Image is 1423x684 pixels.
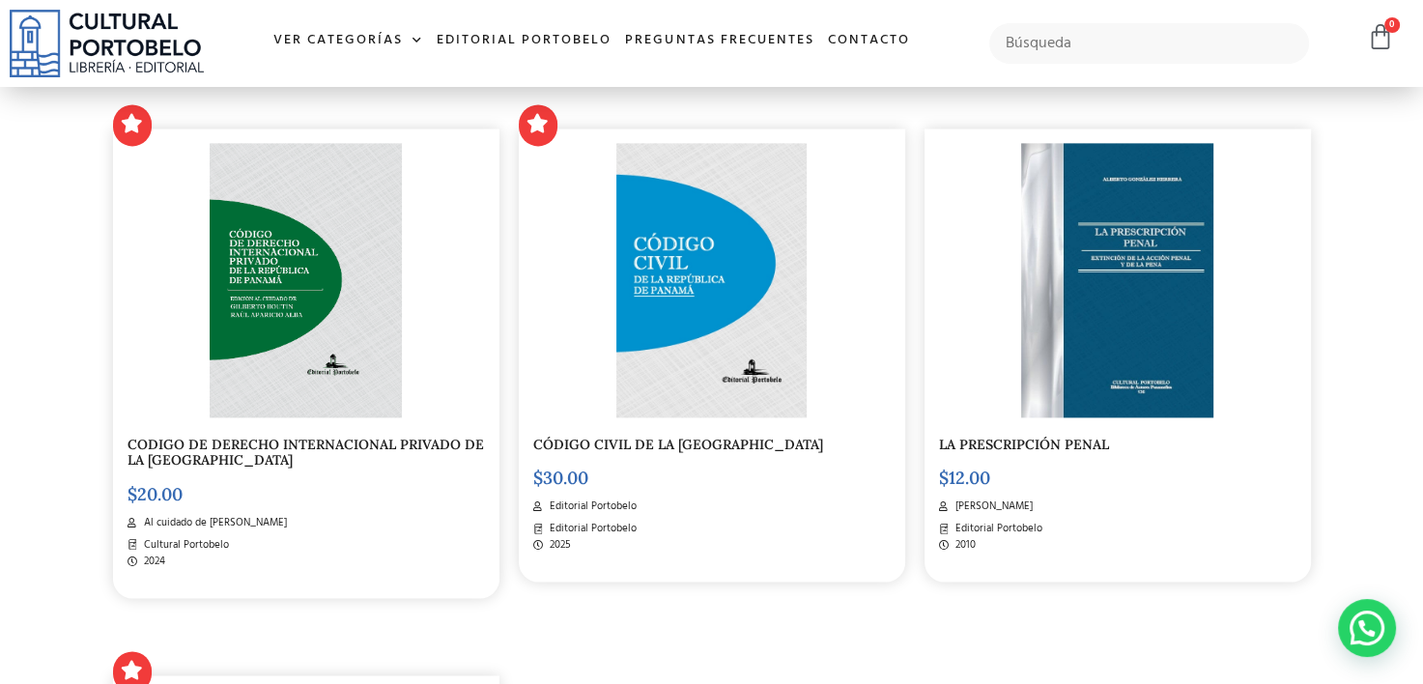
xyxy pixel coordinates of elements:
[939,436,1109,453] a: LA PRESCRIPCIÓN PENAL
[533,467,588,489] bdi: 30.00
[951,521,1042,537] span: Editorial Portobelo
[139,537,229,554] span: Cultural Portobelo
[128,483,183,505] bdi: 20.00
[210,143,403,416] img: Screen_Shot_2019-06-11_at_12.31.37_PM-2.png
[545,499,637,515] span: Editorial Portobelo
[1021,143,1212,416] img: BA136-2.jpg
[139,554,165,570] span: 2024
[939,467,990,489] bdi: 12.00
[939,467,949,489] span: $
[951,537,976,554] span: 2010
[1384,17,1400,33] span: 0
[139,515,287,531] span: Al cuidado de [PERSON_NAME]
[1367,23,1394,51] a: 0
[618,20,820,62] a: Preguntas frecuentes
[533,467,543,489] span: $
[951,499,1033,515] span: [PERSON_NAME]
[616,143,806,416] img: CD-004-CODIGOCIVIL
[1338,599,1396,657] div: Contactar por WhatsApp
[545,537,571,554] span: 2025
[545,521,637,537] span: Editorial Portobelo
[533,436,823,453] a: CÓDIGO CIVIL DE LA [GEOGRAPHIC_DATA]
[267,20,430,62] a: Ver Categorías
[128,483,137,505] span: $
[989,23,1309,64] input: Búsqueda
[820,20,916,62] a: Contacto
[430,20,618,62] a: Editorial Portobelo
[128,436,484,470] a: CODIGO DE DERECHO INTERNACIONAL PRIVADO DE LA [GEOGRAPHIC_DATA]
